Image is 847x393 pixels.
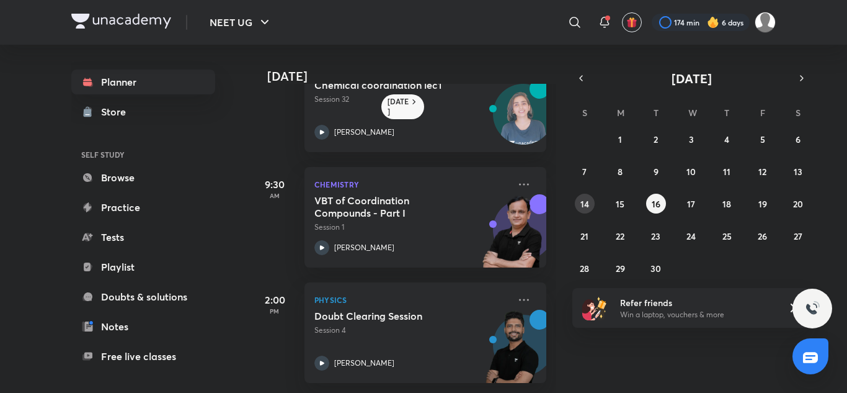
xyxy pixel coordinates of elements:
abbr: September 30, 2025 [650,263,661,274]
button: September 2, 2025 [646,129,666,149]
img: referral [582,296,607,320]
p: Physics [314,292,509,307]
button: September 3, 2025 [681,129,701,149]
a: Playlist [71,255,215,279]
img: ttu [805,301,820,316]
abbr: September 15, 2025 [616,198,624,210]
abbr: Saturday [796,107,800,119]
p: PM [250,307,299,315]
button: September 1, 2025 [610,129,630,149]
button: September 26, 2025 [753,226,773,246]
p: Chemistry [314,177,509,192]
abbr: September 24, 2025 [686,230,696,242]
abbr: September 29, 2025 [616,263,625,274]
abbr: September 12, 2025 [758,166,766,178]
abbr: September 2, 2025 [654,133,658,145]
abbr: September 23, 2025 [651,230,660,242]
p: [PERSON_NAME] [334,358,394,369]
a: Tests [71,225,215,250]
abbr: September 10, 2025 [686,166,696,178]
abbr: September 8, 2025 [618,166,623,178]
abbr: September 9, 2025 [654,166,659,178]
button: September 6, 2025 [788,129,808,149]
img: Avatar [494,91,553,150]
button: September 18, 2025 [717,194,737,214]
abbr: September 4, 2025 [724,133,729,145]
button: September 22, 2025 [610,226,630,246]
abbr: September 13, 2025 [794,166,802,178]
abbr: September 6, 2025 [796,133,800,145]
h5: 2:00 [250,292,299,307]
button: September 5, 2025 [753,129,773,149]
button: September 30, 2025 [646,258,666,278]
button: September 17, 2025 [681,194,701,214]
a: Practice [71,195,215,220]
abbr: September 17, 2025 [687,198,695,210]
abbr: September 19, 2025 [758,198,767,210]
a: Browse [71,165,215,190]
abbr: September 27, 2025 [794,230,802,242]
abbr: September 14, 2025 [580,198,589,210]
a: Store [71,99,215,124]
div: Store [101,104,133,119]
p: Session 1 [314,222,509,233]
button: September 15, 2025 [610,194,630,214]
abbr: September 18, 2025 [722,198,731,210]
abbr: Monday [617,107,624,119]
button: September 29, 2025 [610,258,630,278]
p: [PERSON_NAME] [334,127,394,138]
button: [DATE] [590,70,793,87]
img: Mahi Singh [755,12,776,33]
abbr: September 5, 2025 [760,133,765,145]
img: streak [707,16,719,29]
button: September 10, 2025 [681,161,701,181]
abbr: Sunday [582,107,587,119]
img: avatar [626,17,637,28]
button: September 28, 2025 [575,258,595,278]
button: September 4, 2025 [717,129,737,149]
button: September 14, 2025 [575,194,595,214]
abbr: Tuesday [654,107,659,119]
h5: 9:30 [250,177,299,192]
h5: VBT of Coordination Compounds - Part I [314,194,469,219]
a: Doubts & solutions [71,284,215,309]
abbr: September 20, 2025 [793,198,803,210]
button: September 21, 2025 [575,226,595,246]
p: [PERSON_NAME] [334,242,394,253]
button: September 19, 2025 [753,194,773,214]
button: September 27, 2025 [788,226,808,246]
h4: [DATE] [267,69,559,84]
a: Notes [71,314,215,339]
a: Planner [71,70,215,94]
button: avatar [622,12,642,32]
abbr: September 16, 2025 [652,198,660,210]
abbr: September 22, 2025 [616,230,624,242]
button: September 23, 2025 [646,226,666,246]
span: [DATE] [672,70,712,87]
p: Win a laptop, vouchers & more [620,309,773,320]
h6: Refer friends [620,296,773,309]
abbr: September 1, 2025 [618,133,622,145]
abbr: September 25, 2025 [722,230,732,242]
button: September 24, 2025 [681,226,701,246]
a: Free live classes [71,344,215,369]
button: September 20, 2025 [788,194,808,214]
abbr: September 21, 2025 [580,230,588,242]
a: Company Logo [71,14,171,32]
abbr: September 3, 2025 [689,133,694,145]
button: September 12, 2025 [753,161,773,181]
button: September 13, 2025 [788,161,808,181]
abbr: September 7, 2025 [582,166,587,178]
abbr: September 28, 2025 [580,263,589,274]
abbr: Thursday [724,107,729,119]
h5: Chemical coordination lec1 [314,79,469,91]
abbr: September 11, 2025 [723,166,730,178]
h6: [DATE] [388,97,409,117]
p: AM [250,192,299,199]
button: September 8, 2025 [610,161,630,181]
p: Session 4 [314,325,509,336]
button: NEET UG [202,10,280,35]
img: unacademy [478,194,546,280]
button: September 9, 2025 [646,161,666,181]
button: September 11, 2025 [717,161,737,181]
